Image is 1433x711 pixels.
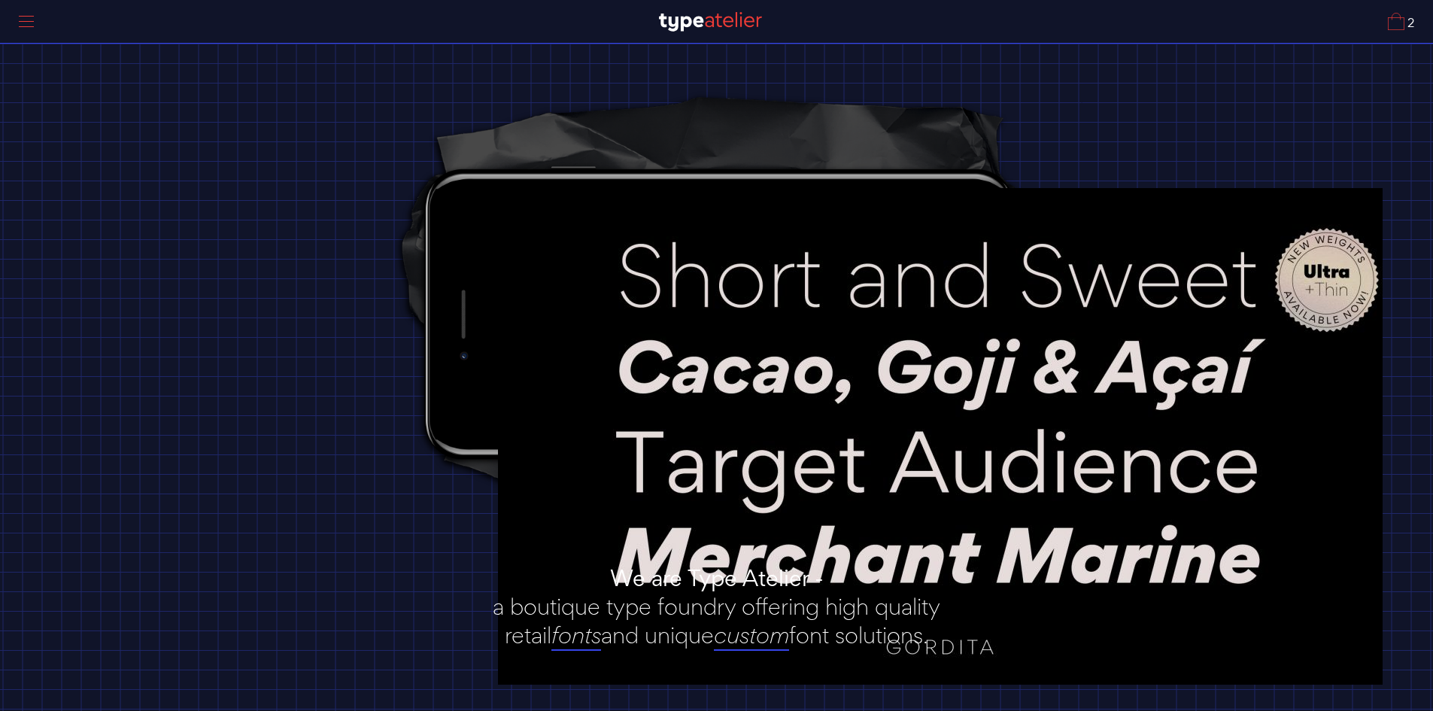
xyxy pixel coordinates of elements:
strong: We are Type Atelier - [610,563,824,593]
img: Gordita [498,188,1383,685]
a: 2 [1388,13,1414,30]
img: Cart_Icon.svg [1388,13,1404,30]
p: a boutique type foundry offering high quality retail and unique font solutions. [472,592,961,649]
a: custom [714,621,789,651]
span: 2 [1404,17,1414,30]
a: fonts [551,621,601,651]
img: TA_Logo.svg [659,12,762,32]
